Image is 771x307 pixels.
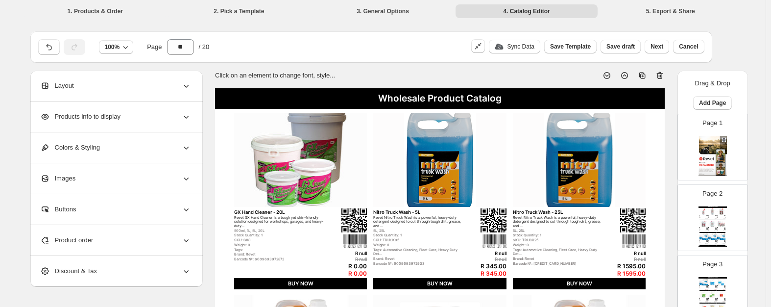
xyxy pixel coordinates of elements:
[677,184,748,251] div: Page 2Wholesale Product CatalogprimaryImageqrcodebarcodeSDR Heavy Duty Cleaner - 1L SprayRevet SD...
[724,300,725,301] img: barcode
[699,136,727,176] img: cover page
[622,234,646,248] img: barcode
[706,300,708,301] img: barcode
[699,245,708,246] div: BUY NOW
[373,238,465,243] div: SKU: TRUCK05
[699,232,708,233] div: BUY NOW
[715,240,717,241] img: qrcode
[708,285,714,286] div: Detergent Milking Machines Low Foam SS 102 - 5l
[717,301,723,301] div: Barcode №: 6009693971356
[319,270,367,277] div: R 0.00
[715,300,717,301] img: barcode
[714,302,717,302] div: R 1735.00
[147,42,162,52] span: Page
[373,233,465,238] div: Stock Quantity: 1
[601,40,641,53] button: Save draft
[724,287,725,288] img: barcode
[702,118,723,128] p: Page 1
[708,243,714,243] div: Barcode №: 6009693971288
[717,288,723,289] div: Barcode №: 6009693971325
[343,234,367,248] img: barcode
[234,278,367,290] div: BUY NOW
[373,248,465,256] div: Tags: Automotive Cleaning, Fleet Care, Heavy Duty Det...
[373,216,465,229] div: Revet Nitro Truck Wash is a powerful, heavy-duty detergent designed to cut through tough dirt, gr...
[714,219,717,219] div: R 75.00
[513,113,646,207] img: primaryImage
[651,43,663,51] span: Next
[699,206,727,208] div: Wholesale Product Catalog
[715,229,717,230] img: barcode
[699,220,708,221] div: BUY NOW
[717,208,725,214] img: primaryImage
[724,217,725,218] img: barcode
[699,301,705,301] div: Barcode №: 6009693971332
[459,263,506,270] div: R 345.00
[708,303,717,304] div: BUY NOW
[373,229,465,233] div: 5L, 25L
[699,233,708,240] img: primaryImage
[699,246,727,247] div: Wholesale Product Catalog | Page undefined
[715,285,717,287] img: qrcode
[40,266,97,276] span: Discount & Tax
[234,248,326,253] div: Tags:
[702,189,723,199] p: Page 2
[507,43,534,51] p: Sync Data
[482,234,506,248] img: barcode
[699,230,705,231] div: General Purpose Cleaner
[495,44,504,50] img: update_icon
[706,229,708,230] img: barcode
[513,257,604,261] div: Brand: Revet
[598,251,646,256] div: R null
[373,257,465,261] div: Brand: Revet
[373,278,506,290] div: BUY NOW
[706,217,708,218] img: barcode
[715,217,717,218] img: barcode
[319,256,367,262] div: R null
[234,233,326,238] div: Stock Quantity: 1
[459,270,506,277] div: R 345.00
[99,40,134,54] button: 100%
[717,290,725,291] div: BUY NOW
[706,287,708,288] img: barcode
[341,208,367,233] img: qrcode
[714,231,717,232] div: R 1100.00
[481,208,506,233] img: qrcode
[459,256,506,262] div: R null
[717,230,723,231] div: General Purpose Cleaner
[708,221,717,227] img: primaryImage
[234,216,326,229] div: Revet GX Hand Cleaner is a tough yet skin-friendly solution designed for workshops, garages, and ...
[645,40,669,53] button: Next
[319,251,367,256] div: R null
[708,301,714,301] div: Barcode №: 6009693971349
[723,231,725,232] div: R 7725.00
[598,256,646,262] div: R null
[717,285,723,286] div: Detergent Milking Machines Low Foam SS 102 - 25l
[708,245,717,246] div: BUY NOW
[373,209,465,215] div: Nitro Truck Wash - 5L
[40,112,120,122] span: Products info to display
[199,42,210,52] span: / 20
[598,263,646,270] div: R 1595.00
[708,291,717,298] img: primaryImage
[717,245,725,246] div: BUY NOW
[513,248,604,256] div: Tags: Automotive Cleaning, Fleet Care, Heavy Duty Det...
[724,285,725,287] img: qrcode
[699,99,726,107] span: Add Page
[40,174,76,183] span: Images
[319,263,367,270] div: R 0.00
[699,285,705,286] div: Detergent Milking Machines Low Foam SS 101 - 20kg Bag
[40,81,74,91] span: Layout
[544,40,597,53] button: Save Template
